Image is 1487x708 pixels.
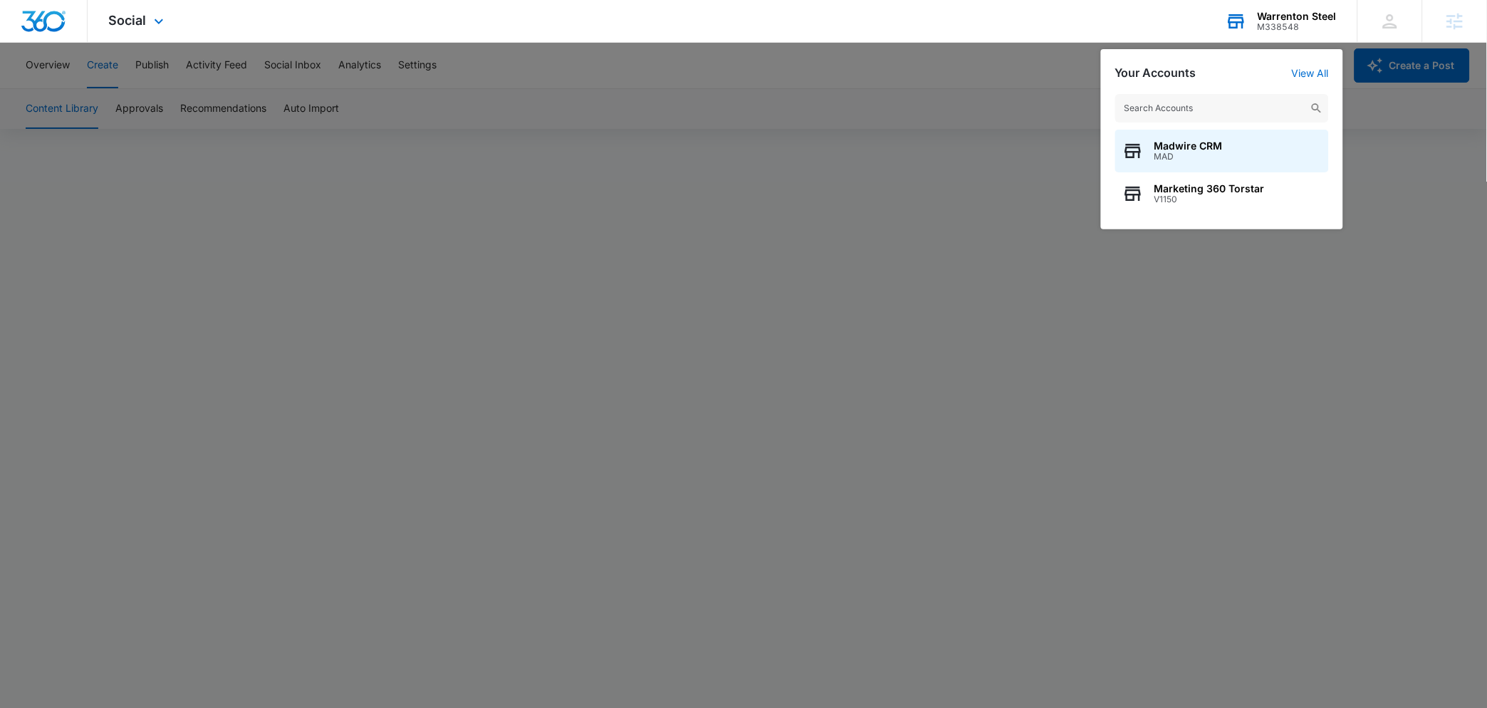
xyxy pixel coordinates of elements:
[1115,172,1329,215] button: Marketing 360 TorstarV1150
[1115,130,1329,172] button: Madwire CRMMAD
[1154,140,1223,152] span: Madwire CRM
[1154,194,1265,204] span: V1150
[109,13,147,28] span: Social
[1154,183,1265,194] span: Marketing 360 Torstar
[1115,66,1196,80] h2: Your Accounts
[1292,67,1329,79] a: View All
[1154,152,1223,162] span: MAD
[1115,94,1329,123] input: Search Accounts
[1258,22,1337,32] div: account id
[1258,11,1337,22] div: account name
